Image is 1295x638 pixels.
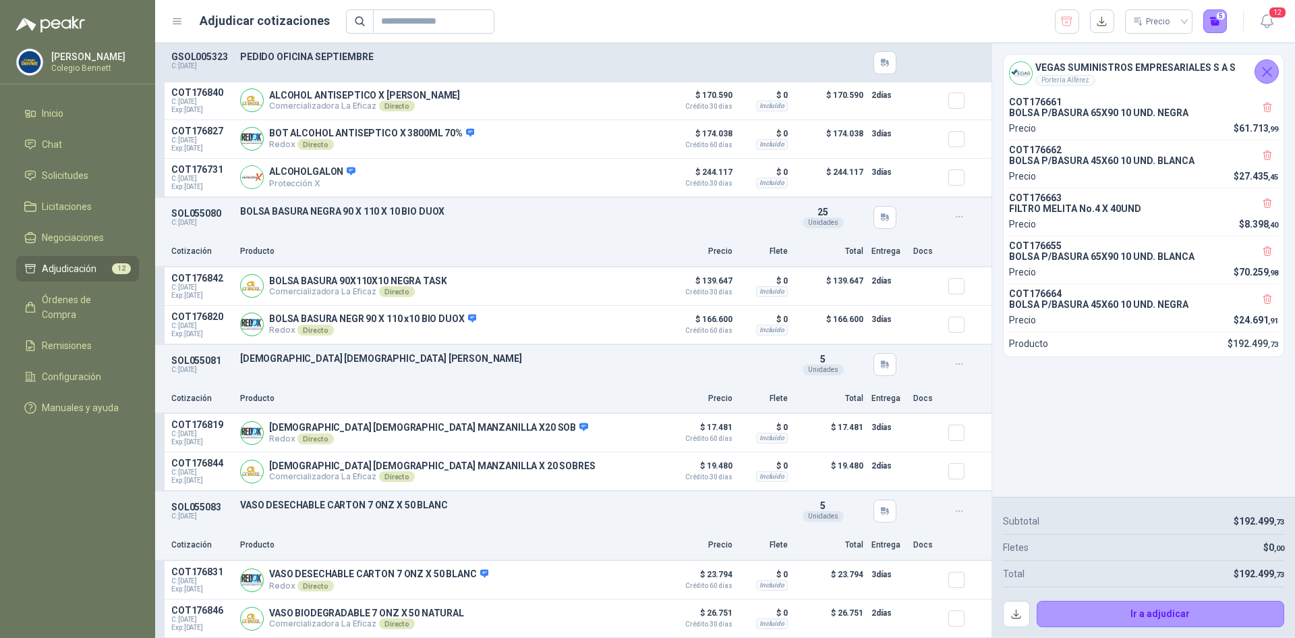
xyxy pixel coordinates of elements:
[1233,338,1278,349] span: 192.499
[665,311,732,334] p: $ 166.600
[171,566,232,577] p: COT176831
[665,245,732,258] p: Precio
[1009,288,1278,299] p: COT176664
[1274,544,1284,553] span: ,00
[241,166,263,188] img: Company Logo
[269,313,476,325] p: BOLSA BASURA NEGR 90 X 110 x10 BIO DUOX
[171,136,232,144] span: C: [DATE]
[756,618,788,629] div: Incluido
[241,275,263,297] img: Company Logo
[1009,97,1278,107] p: COT176661
[171,51,232,62] p: GSOL005323
[171,458,232,469] p: COT176844
[1009,169,1036,184] p: Precio
[16,256,139,282] a: Adjudicación12
[42,369,101,384] span: Configuración
[171,284,232,292] span: C: [DATE]
[240,353,781,364] p: [DEMOGRAPHIC_DATA] [DEMOGRAPHIC_DATA] [PERSON_NAME]
[42,292,126,322] span: Órdenes de Compra
[42,137,62,152] span: Chat
[1239,516,1284,527] span: 192.499
[16,333,139,358] a: Remisiones
[51,52,136,61] p: [PERSON_NAME]
[1239,568,1284,579] span: 192.499
[756,433,788,444] div: Incluido
[1009,336,1048,351] p: Producto
[16,287,139,327] a: Órdenes de Compra
[741,392,788,405] p: Flete
[665,327,732,334] span: Crédito 60 días
[1009,251,1278,262] p: BOLSA P/BASURA 65X90 10 UND. BLANCA
[171,366,232,374] p: C: [DATE]
[171,175,232,183] span: C: [DATE]
[1239,217,1278,232] p: $
[1234,169,1278,184] p: $
[1009,203,1278,214] p: FILTRO MELITA No.4 X 40UND
[241,128,263,150] img: Company Logo
[871,126,905,142] p: 3 días
[269,128,474,140] p: BOT ALCOHOL ANTISEPTICO X 3800ML 70%
[269,581,488,591] p: Redox
[1035,60,1236,75] h4: VEGAS SUMINISTROS EMPRESARIALES S A S
[297,581,333,591] div: Directo
[42,400,119,415] span: Manuales y ayuda
[171,585,232,593] span: Exp: [DATE]
[171,183,232,191] span: Exp: [DATE]
[1268,221,1278,230] span: ,40
[171,355,232,366] p: SOL055081
[42,230,104,245] span: Negociaciones
[269,166,355,178] p: ALCOHOLGALON
[871,419,905,435] p: 3 días
[1234,514,1284,529] p: $
[16,163,139,188] a: Solicitudes
[1003,540,1029,555] p: Fletes
[1035,75,1095,86] div: Portería Alférez
[756,178,788,188] div: Incluido
[756,101,788,111] div: Incluido
[297,325,333,336] div: Directo
[379,286,415,297] div: Directo
[871,566,905,583] p: 3 días
[665,566,732,589] p: $ 23.794
[741,539,788,552] p: Flete
[16,395,139,421] a: Manuales y ayuda
[241,422,263,444] img: Company Logo
[42,338,92,353] span: Remisiones
[665,583,732,589] span: Crédito 60 días
[1274,518,1284,527] span: ,73
[16,225,139,250] a: Negociaciones
[665,539,732,552] p: Precio
[1268,340,1278,349] span: ,73
[1239,315,1278,325] span: 24.691
[171,392,232,405] p: Cotización
[1203,9,1228,34] button: 5
[16,16,85,32] img: Logo peakr
[240,500,781,510] p: VASO DESECHABLE CARTON 7 ONZ X 50 BLANC
[665,474,732,481] span: Crédito 30 días
[796,311,863,338] p: $ 166.600
[741,273,788,289] p: $ 0
[796,392,863,405] p: Total
[241,569,263,591] img: Company Logo
[665,126,732,149] p: $ 174.038
[241,460,263,483] img: Company Logo
[796,245,863,258] p: Total
[1255,59,1279,84] button: Cerrar
[16,101,139,126] a: Inicio
[796,419,863,446] p: $ 17.481
[171,311,232,322] p: COT176820
[741,311,788,327] p: $ 0
[817,207,828,217] span: 25
[796,273,863,300] p: $ 139.647
[803,217,844,228] div: Unidades
[171,616,232,624] span: C: [DATE]
[171,430,232,438] span: C: [DATE]
[171,208,232,219] p: SOL055080
[297,433,333,444] div: Directo
[1009,217,1036,232] p: Precio
[240,51,781,62] p: PEDIDO OFICINA SEPTIEMBRE
[1037,601,1285,628] button: Ir a adjudicar
[741,458,788,474] p: $ 0
[379,618,415,629] div: Directo
[1009,313,1036,327] p: Precio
